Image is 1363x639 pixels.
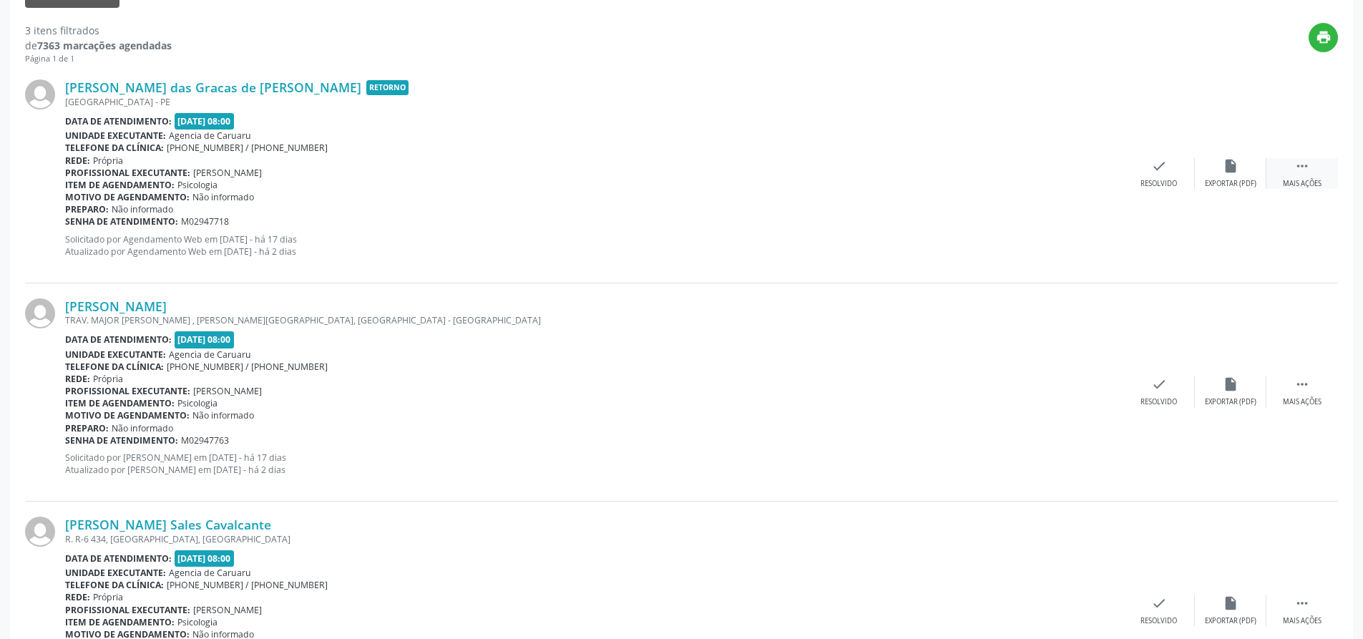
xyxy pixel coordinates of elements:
[112,422,173,434] span: Não informado
[65,314,1123,326] div: TRAV. MAJOR [PERSON_NAME] , [PERSON_NAME][GEOGRAPHIC_DATA], [GEOGRAPHIC_DATA] - [GEOGRAPHIC_DATA]
[25,53,172,65] div: Página 1 de 1
[65,79,361,95] a: [PERSON_NAME] das Gracas de [PERSON_NAME]
[65,533,1123,545] div: R. R-6 434, [GEOGRAPHIC_DATA], [GEOGRAPHIC_DATA]
[175,331,235,348] span: [DATE] 08:00
[65,333,172,346] b: Data de atendimento:
[193,167,262,179] span: [PERSON_NAME]
[1205,397,1256,407] div: Exportar (PDF)
[93,155,123,167] span: Própria
[1283,179,1322,189] div: Mais ações
[1140,179,1177,189] div: Resolvido
[1283,397,1322,407] div: Mais ações
[65,591,90,603] b: Rede:
[65,552,172,565] b: Data de atendimento:
[65,203,109,215] b: Preparo:
[65,517,271,532] a: [PERSON_NAME] Sales Cavalcante
[65,348,166,361] b: Unidade executante:
[1223,376,1239,392] i: insert_drive_file
[167,361,328,373] span: [PHONE_NUMBER] / [PHONE_NUMBER]
[65,361,164,373] b: Telefone da clínica:
[65,215,178,228] b: Senha de atendimento:
[1151,376,1167,392] i: check
[65,142,164,154] b: Telefone da clínica:
[169,567,251,579] span: Agencia de Caruaru
[175,113,235,130] span: [DATE] 08:00
[65,385,190,397] b: Profissional executante:
[1309,23,1338,52] button: print
[65,567,166,579] b: Unidade executante:
[93,591,123,603] span: Própria
[25,298,55,328] img: img
[65,616,175,628] b: Item de agendamento:
[1151,158,1167,174] i: check
[65,409,190,421] b: Motivo de agendamento:
[1294,376,1310,392] i: 
[25,517,55,547] img: img
[65,422,109,434] b: Preparo:
[1140,616,1177,626] div: Resolvido
[1140,397,1177,407] div: Resolvido
[65,167,190,179] b: Profissional executante:
[65,373,90,385] b: Rede:
[1223,595,1239,611] i: insert_drive_file
[1283,616,1322,626] div: Mais ações
[65,233,1123,258] p: Solicitado por Agendamento Web em [DATE] - há 17 dias Atualizado por Agendamento Web em [DATE] - ...
[65,434,178,447] b: Senha de atendimento:
[1151,595,1167,611] i: check
[65,452,1123,476] p: Solicitado por [PERSON_NAME] em [DATE] - há 17 dias Atualizado por [PERSON_NAME] em [DATE] - há 2...
[65,179,175,191] b: Item de agendamento:
[1316,29,1332,45] i: print
[181,215,229,228] span: M02947718
[192,409,254,421] span: Não informado
[65,191,190,203] b: Motivo de agendamento:
[1223,158,1239,174] i: insert_drive_file
[366,80,409,95] span: Retorno
[177,616,218,628] span: Psicologia
[65,130,166,142] b: Unidade executante:
[25,23,172,38] div: 3 itens filtrados
[112,203,173,215] span: Não informado
[177,179,218,191] span: Psicologia
[1205,179,1256,189] div: Exportar (PDF)
[65,115,172,127] b: Data de atendimento:
[181,434,229,447] span: M02947763
[169,348,251,361] span: Agencia de Caruaru
[25,38,172,53] div: de
[65,96,1123,108] div: [GEOGRAPHIC_DATA] - PE
[65,298,167,314] a: [PERSON_NAME]
[1205,616,1256,626] div: Exportar (PDF)
[65,397,175,409] b: Item de agendamento:
[169,130,251,142] span: Agencia de Caruaru
[37,39,172,52] strong: 7363 marcações agendadas
[193,385,262,397] span: [PERSON_NAME]
[65,579,164,591] b: Telefone da clínica:
[167,142,328,154] span: [PHONE_NUMBER] / [PHONE_NUMBER]
[65,155,90,167] b: Rede:
[175,550,235,567] span: [DATE] 08:00
[25,79,55,109] img: img
[1294,158,1310,174] i: 
[65,604,190,616] b: Profissional executante:
[193,604,262,616] span: [PERSON_NAME]
[192,191,254,203] span: Não informado
[93,373,123,385] span: Própria
[177,397,218,409] span: Psicologia
[1294,595,1310,611] i: 
[167,579,328,591] span: [PHONE_NUMBER] / [PHONE_NUMBER]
